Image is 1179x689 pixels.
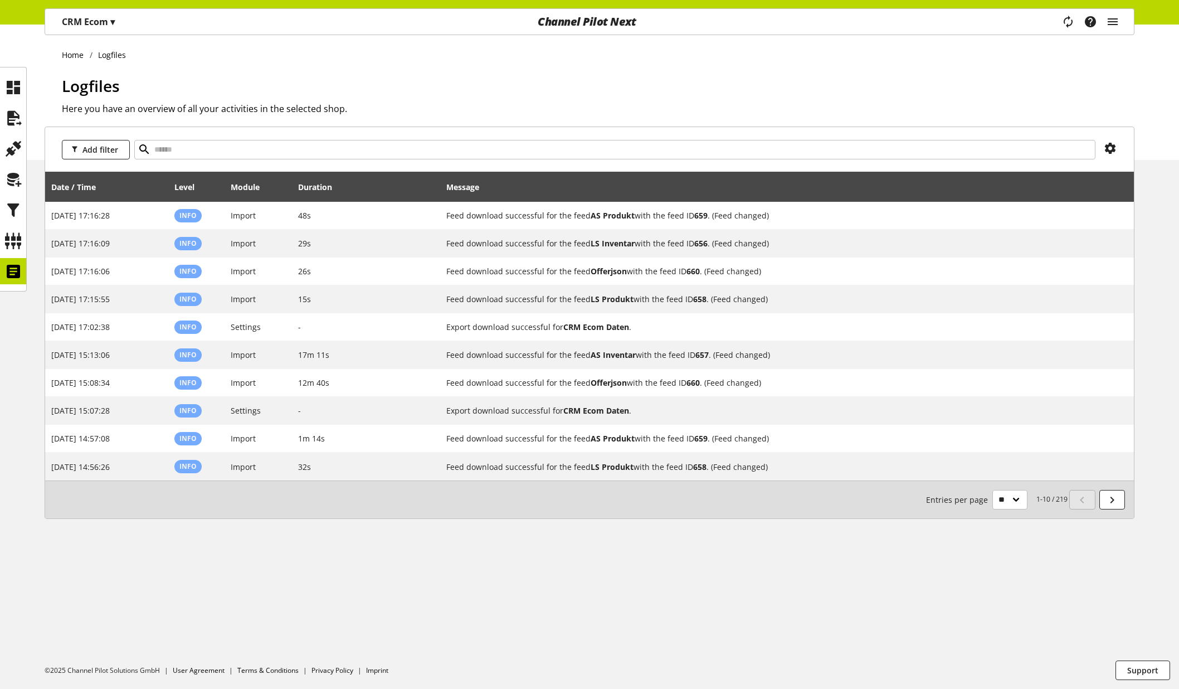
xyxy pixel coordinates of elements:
[298,377,329,388] span: 12m 40s
[446,405,1107,416] h2: Export download successful for CRM Ecom Daten.
[179,462,197,471] span: Info
[311,666,353,675] a: Privacy Policy
[591,294,634,304] b: LS Produkt
[446,237,1107,249] h2: Feed download successful for the feed LS Inventar with the feed ID 656. (Feed changed)
[446,293,1107,305] h2: Feed download successful for the feed LS Produkt with the feed ID 658. (Feed changed)
[298,294,311,304] span: 15s
[563,322,629,332] b: CRM Ecom Daten
[231,322,261,332] span: Settings
[591,266,627,276] b: Offerjson
[51,405,110,416] span: [DATE] 15:07:28
[179,350,197,360] span: Info
[591,433,635,444] b: AS Produkt
[298,266,311,276] span: 26s
[298,238,311,249] span: 29s
[694,238,708,249] b: 656
[174,181,206,193] div: Level
[179,239,197,248] span: Info
[179,211,197,220] span: Info
[591,238,635,249] b: LS Inventar
[1127,664,1158,676] span: Support
[231,294,256,304] span: Import
[591,210,635,221] b: AS Produkt
[695,350,709,360] b: 657
[694,210,708,221] b: 659
[446,377,1107,389] h2: Feed download successful for the feed Offerjson with the feed ID 660. (Feed changed)
[51,210,110,221] span: [DATE] 17:16:28
[446,433,1107,444] h2: Feed download successful for the feed AS Produkt with the feed ID 659. (Feed changed)
[446,210,1107,221] h2: Feed download successful for the feed AS Produkt with the feed ID 659. (Feed changed)
[231,433,256,444] span: Import
[51,181,107,193] div: Date / Time
[62,15,115,28] p: CRM Ecom
[51,462,110,472] span: [DATE] 14:56:26
[446,321,1107,333] h2: Export download successful for CRM Ecom Daten.
[926,494,992,506] span: Entries per page
[591,462,634,472] b: LS Produkt
[179,378,197,387] span: Info
[51,433,110,444] span: [DATE] 14:57:08
[82,144,118,156] span: Add filter
[231,210,256,221] span: Import
[366,666,388,675] a: Imprint
[686,377,700,388] b: 660
[62,49,90,61] a: Home
[231,238,256,249] span: Import
[693,294,707,304] b: 658
[179,322,197,332] span: Info
[1115,661,1170,680] button: Support
[231,462,256,472] span: Import
[694,433,708,444] b: 659
[693,462,707,472] b: 658
[563,405,629,416] b: CRM Ecom Daten
[179,434,197,443] span: Info
[110,16,115,28] span: ▾
[231,350,256,360] span: Import
[51,266,110,276] span: [DATE] 17:16:06
[926,490,1068,510] small: 1-10 / 219
[62,102,1134,115] h2: Here you have an overview of all your activities in the selected shop.
[446,349,1107,361] h2: Feed download successful for the feed AS Inventar with the feed ID 657. (Feed changed)
[62,140,130,159] button: Add filter
[45,8,1134,35] nav: main navigation
[298,433,325,444] span: 1m 14s
[231,405,261,416] span: Settings
[446,461,1107,473] h2: Feed download successful for the feed LS Produkt with the feed ID 658. (Feed changed)
[446,176,1128,198] div: Message
[173,666,225,675] a: User Agreement
[62,75,120,96] span: Logfiles
[51,350,110,360] span: [DATE] 15:13:06
[231,181,271,193] div: Module
[298,462,311,472] span: 32s
[51,294,110,304] span: [DATE] 17:15:55
[298,210,311,221] span: 48s
[298,181,343,193] div: Duration
[51,377,110,388] span: [DATE] 15:08:34
[231,377,256,388] span: Import
[446,265,1107,277] h2: Feed download successful for the feed Offerjson with the feed ID 660. (Feed changed)
[179,406,197,415] span: Info
[591,350,636,360] b: AS Inventar
[237,666,299,675] a: Terms & Conditions
[45,666,173,676] li: ©2025 Channel Pilot Solutions GmbH
[591,377,627,388] b: Offerjson
[51,238,110,249] span: [DATE] 17:16:09
[51,322,110,332] span: [DATE] 17:02:38
[179,294,197,304] span: Info
[231,266,256,276] span: Import
[686,266,700,276] b: 660
[298,350,329,360] span: 17m 11s
[179,266,197,276] span: Info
